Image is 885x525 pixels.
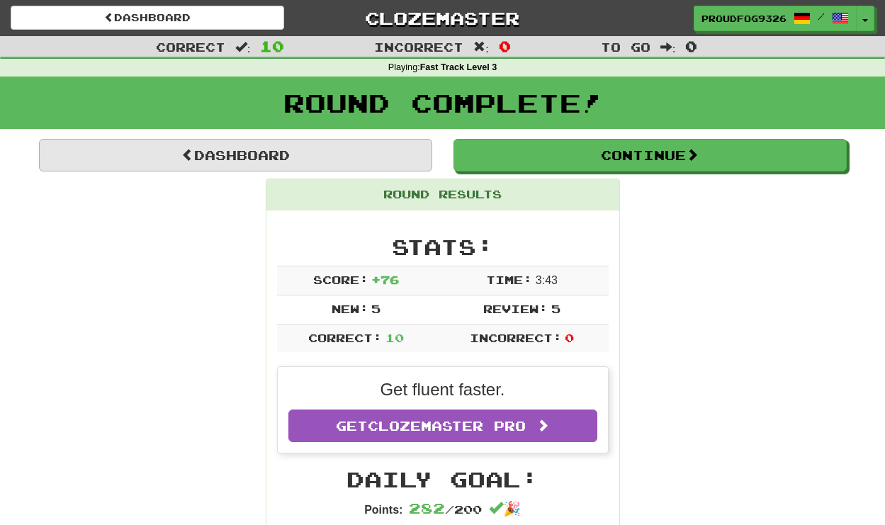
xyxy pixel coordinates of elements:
h2: Stats: [277,235,609,259]
span: 🎉 [489,501,521,516]
span: / 200 [409,502,482,516]
a: Dashboard [11,6,284,30]
span: + 76 [371,273,399,286]
span: 10 [260,38,284,55]
strong: Points: [364,504,402,516]
span: : [235,41,251,53]
h1: Round Complete! [5,89,880,117]
strong: Fast Track Level 3 [420,62,497,72]
button: Continue [453,139,847,171]
span: Incorrect: [470,331,562,344]
span: Time: [486,273,532,286]
span: Score: [313,273,368,286]
span: 0 [499,38,511,55]
div: Round Results [266,179,619,210]
span: : [660,41,676,53]
span: 282 [409,499,445,516]
a: ProudFog9326 / [694,6,857,31]
span: Correct: [308,331,382,344]
h2: Daily Goal: [277,468,609,491]
span: 5 [371,302,381,315]
span: New: [332,302,368,315]
span: Incorrect [374,40,463,54]
span: Correct [156,40,225,54]
span: 10 [385,331,404,344]
span: Review: [483,302,548,315]
a: Clozemaster [305,6,579,30]
a: GetClozemaster Pro [288,410,597,442]
span: 0 [565,331,574,344]
span: 3 : 43 [536,274,558,286]
a: Dashboard [39,139,432,171]
span: : [473,41,489,53]
span: 5 [551,302,560,315]
span: / [818,11,825,21]
span: To go [601,40,650,54]
p: Get fluent faster. [288,378,597,402]
span: ProudFog9326 [701,12,787,25]
span: Clozemaster Pro [368,418,526,434]
span: 0 [685,38,697,55]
